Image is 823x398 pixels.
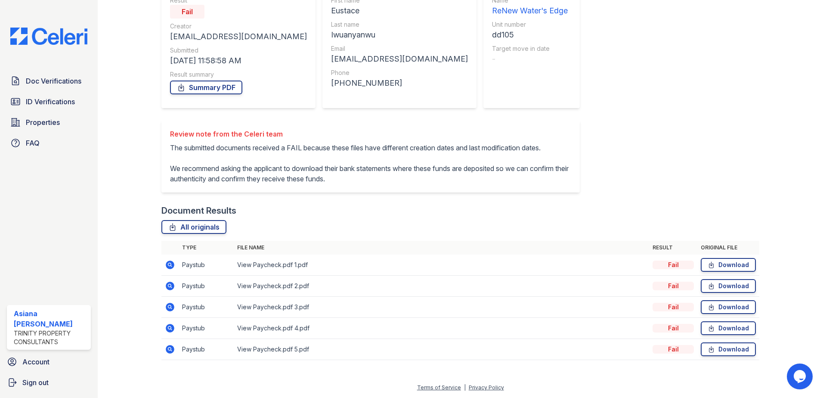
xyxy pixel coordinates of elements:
[170,81,242,94] a: Summary PDF
[14,308,87,329] div: Asiana [PERSON_NAME]
[492,44,568,53] div: Target move in date
[653,345,694,354] div: Fail
[234,276,649,297] td: View Paycheck.pdf 2.pdf
[179,297,234,318] td: Paystub
[331,29,468,41] div: Iwuanyanwu
[653,282,694,290] div: Fail
[26,96,75,107] span: ID Verifications
[7,72,91,90] a: Doc Verifications
[492,53,568,65] div: -
[331,77,468,89] div: [PHONE_NUMBER]
[179,318,234,339] td: Paystub
[331,44,468,53] div: Email
[170,55,307,67] div: [DATE] 11:58:58 AM
[170,129,571,139] div: Review note from the Celeri team
[653,324,694,333] div: Fail
[170,70,307,79] div: Result summary
[3,28,94,45] img: CE_Logo_Blue-a8612792a0a2168367f1c8372b55b34899dd931a85d93a1a3d3e32e68fde9ad4.png
[701,342,756,356] a: Download
[3,353,94,370] a: Account
[179,241,234,255] th: Type
[469,384,504,391] a: Privacy Policy
[331,5,468,17] div: Eustace
[179,276,234,297] td: Paystub
[7,93,91,110] a: ID Verifications
[170,31,307,43] div: [EMAIL_ADDRESS][DOMAIN_NAME]
[170,22,307,31] div: Creator
[234,255,649,276] td: View Paycheck.pdf 1.pdf
[161,220,226,234] a: All originals
[14,329,87,346] div: Trinity Property Consultants
[234,241,649,255] th: File name
[701,300,756,314] a: Download
[179,339,234,360] td: Paystub
[649,241,697,255] th: Result
[464,384,466,391] div: |
[331,53,468,65] div: [EMAIL_ADDRESS][DOMAIN_NAME]
[26,76,81,86] span: Doc Verifications
[170,5,204,19] div: Fail
[331,20,468,29] div: Last name
[26,117,60,127] span: Properties
[492,5,568,17] div: ReNew Water's Edge
[653,261,694,269] div: Fail
[170,143,571,184] p: The submitted documents received a FAIL because these files have different creation dates and las...
[653,303,694,311] div: Fail
[161,205,236,217] div: Document Results
[701,258,756,272] a: Download
[234,297,649,318] td: View Paycheck.pdf 3.pdf
[22,357,50,367] span: Account
[234,339,649,360] td: View Paycheck.pdf 5.pdf
[170,46,307,55] div: Submitted
[26,138,40,148] span: FAQ
[492,20,568,29] div: Unit number
[331,68,468,77] div: Phone
[7,114,91,131] a: Properties
[417,384,461,391] a: Terms of Service
[697,241,759,255] th: Original file
[701,321,756,335] a: Download
[179,255,234,276] td: Paystub
[787,364,814,389] iframe: chat widget
[22,377,49,388] span: Sign out
[492,29,568,41] div: dd105
[701,279,756,293] a: Download
[234,318,649,339] td: View Paycheck.pdf 4.pdf
[3,374,94,391] a: Sign out
[7,134,91,152] a: FAQ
